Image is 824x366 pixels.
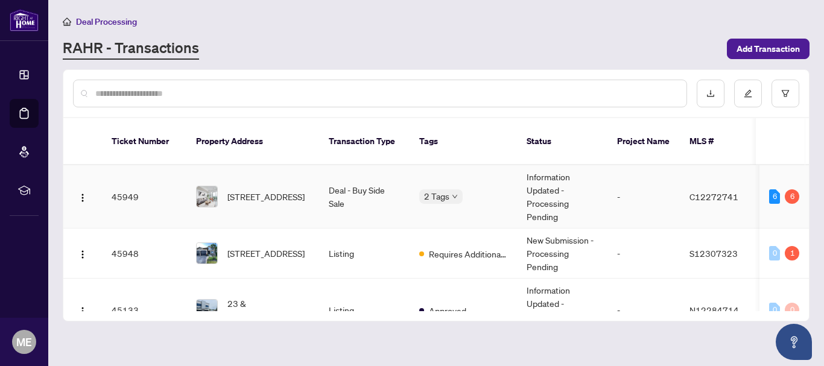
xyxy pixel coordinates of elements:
span: filter [781,89,790,98]
td: Listing [319,279,410,342]
span: Requires Additional Docs [429,247,507,260]
span: download [706,89,715,98]
img: thumbnail-img [197,300,217,320]
img: logo [10,9,39,31]
span: 23 & [STREET_ADDRESS][PERSON_NAME] [227,297,309,323]
span: edit [744,89,752,98]
button: Open asap [776,324,812,360]
td: 45133 [102,279,186,342]
img: thumbnail-img [197,243,217,263]
span: N12284714 [689,304,739,315]
th: Status [517,118,607,165]
td: - [607,229,680,279]
th: Ticket Number [102,118,186,165]
span: Add Transaction [737,39,800,58]
th: Tags [410,118,517,165]
span: [STREET_ADDRESS] [227,190,305,203]
button: Logo [73,187,92,206]
a: RAHR - Transactions [63,38,199,60]
td: - [607,279,680,342]
td: - [607,165,680,229]
span: Approved [429,304,466,317]
button: filter [772,80,799,107]
img: Logo [78,306,87,316]
span: home [63,17,71,26]
img: Logo [78,193,87,203]
td: Information Updated - Processing Pending [517,165,607,229]
span: Deal Processing [76,16,137,27]
td: 45948 [102,229,186,279]
td: Information Updated - Processing Pending [517,279,607,342]
span: [STREET_ADDRESS] [227,247,305,260]
div: 0 [785,303,799,317]
span: S12307323 [689,248,738,259]
span: ME [16,333,32,350]
div: 0 [769,303,780,317]
div: 6 [785,189,799,204]
img: thumbnail-img [197,186,217,207]
button: Logo [73,244,92,263]
span: down [452,194,458,200]
td: Deal - Buy Side Sale [319,165,410,229]
img: Logo [78,250,87,259]
span: 2 Tags [424,189,449,203]
th: Property Address [186,118,319,165]
button: Logo [73,300,92,320]
button: edit [734,80,762,107]
th: MLS # [680,118,752,165]
th: Transaction Type [319,118,410,165]
td: New Submission - Processing Pending [517,229,607,279]
td: Listing [319,229,410,279]
td: 45949 [102,165,186,229]
th: Project Name [607,118,680,165]
div: 1 [785,246,799,260]
div: 6 [769,189,780,204]
button: download [697,80,724,107]
div: 0 [769,246,780,260]
span: C12272741 [689,191,738,202]
button: Add Transaction [727,39,810,59]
